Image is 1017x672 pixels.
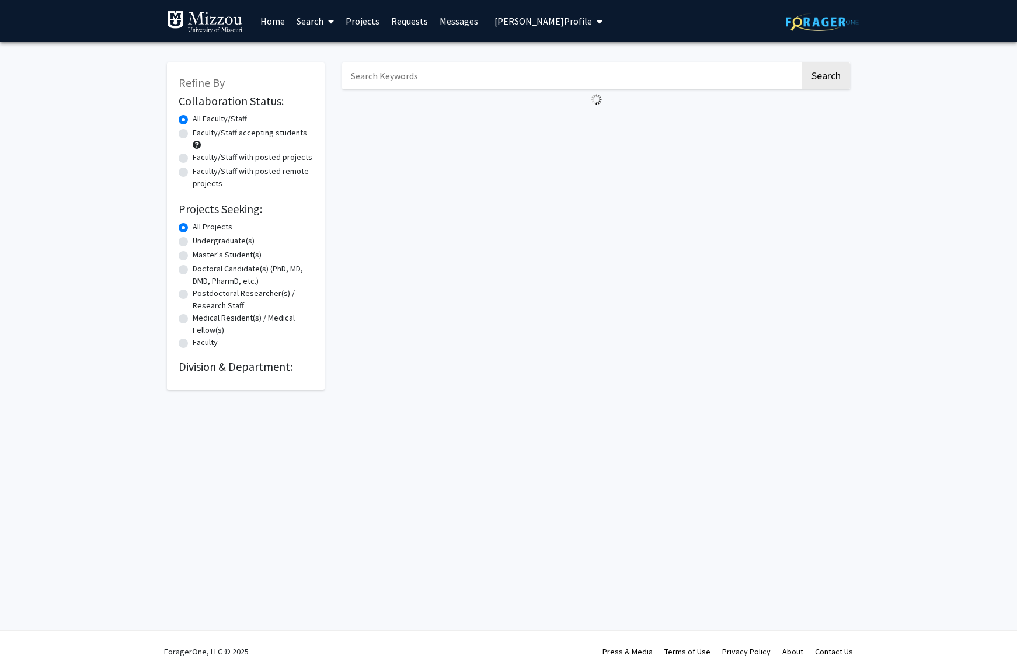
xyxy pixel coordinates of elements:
[193,113,247,125] label: All Faculty/Staff
[434,1,484,41] a: Messages
[494,15,592,27] span: [PERSON_NAME] Profile
[815,646,853,657] a: Contact Us
[786,13,859,31] img: ForagerOne Logo
[193,336,218,349] label: Faculty
[664,646,710,657] a: Terms of Use
[193,263,313,287] label: Doctoral Candidate(s) (PhD, MD, DMD, PharmD, etc.)
[193,312,313,336] label: Medical Resident(s) / Medical Fellow(s)
[179,360,313,374] h2: Division & Department:
[342,62,800,89] input: Search Keywords
[167,11,243,34] img: University of Missouri Logo
[179,202,313,216] h2: Projects Seeking:
[193,221,232,233] label: All Projects
[164,631,249,672] div: ForagerOne, LLC © 2025
[342,110,850,137] nav: Page navigation
[179,94,313,108] h2: Collaboration Status:
[193,249,262,261] label: Master's Student(s)
[722,646,771,657] a: Privacy Policy
[179,75,225,90] span: Refine By
[586,89,607,110] img: Loading
[602,646,653,657] a: Press & Media
[782,646,803,657] a: About
[193,165,313,190] label: Faculty/Staff with posted remote projects
[193,127,307,139] label: Faculty/Staff accepting students
[193,151,312,163] label: Faculty/Staff with posted projects
[802,62,850,89] button: Search
[255,1,291,41] a: Home
[193,287,313,312] label: Postdoctoral Researcher(s) / Research Staff
[193,235,255,247] label: Undergraduate(s)
[340,1,385,41] a: Projects
[291,1,340,41] a: Search
[385,1,434,41] a: Requests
